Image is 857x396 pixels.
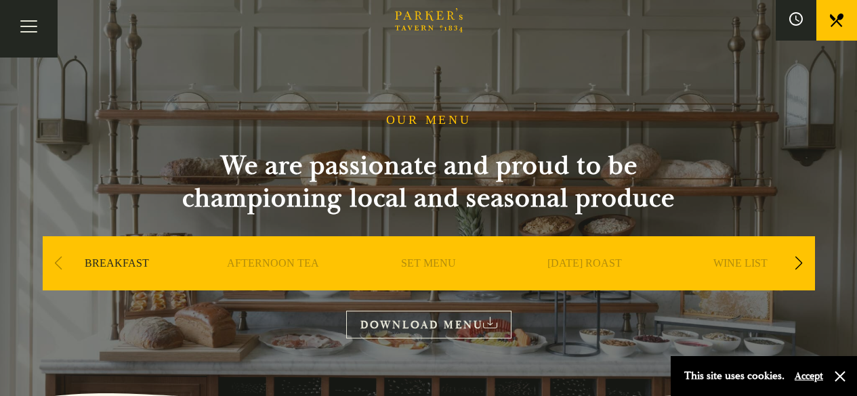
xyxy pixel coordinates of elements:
[795,370,823,382] button: Accept
[227,257,319,311] a: AFTERNOON TEA
[401,257,456,311] a: SET MENU
[833,370,847,383] button: Close and accept
[158,150,700,215] h2: We are passionate and proud to be championing local and seasonal produce
[684,366,785,386] p: This site uses cookies.
[790,248,808,278] div: Next slide
[346,311,511,338] a: DOWNLOAD MENU
[547,257,622,311] a: [DATE] ROAST
[386,113,472,128] h1: OUR MENU
[354,236,503,331] div: 3 / 9
[198,236,348,331] div: 2 / 9
[49,248,68,278] div: Previous slide
[85,257,149,311] a: BREAKFAST
[666,236,815,331] div: 5 / 9
[43,236,192,331] div: 1 / 9
[510,236,659,331] div: 4 / 9
[713,257,768,311] a: WINE LIST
